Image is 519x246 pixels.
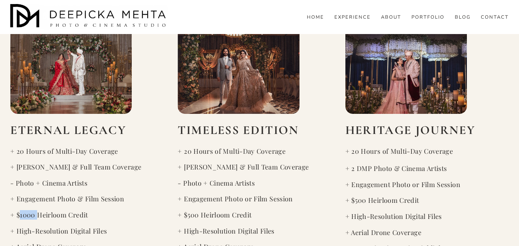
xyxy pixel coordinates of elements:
[10,210,88,219] code: + $1000 Heirloom Credit
[10,146,118,156] code: + 20 Hours of Multi-Day Coverage
[345,146,453,173] code: + 20 Hours of Multi-Day Coverage + 2 DMP Photo & Cinema Artists
[10,178,87,187] code: - Photo + Cinema Artists
[334,14,371,21] a: EXPERIENCE
[178,178,255,187] code: - Photo + Cinema Artists
[10,194,124,203] code: + Engagement Photo & Film Session
[481,14,509,21] a: CONTACT
[345,123,475,138] strong: HERITAGE JOURNEY
[345,228,421,237] code: + Aerial Drone Coverage
[10,226,107,235] code: + High-Resolution Digital Files
[178,146,286,156] code: + 20 Hours of Multi-Day Coverage
[345,180,460,189] code: + Engagement Photo or Film Session
[381,14,401,21] a: ABOUT
[345,212,442,221] code: + High-Resolution Digital Files
[10,162,141,171] code: + [PERSON_NAME] & Full Team Coverage
[178,210,251,219] code: + $500 Heirloom Credit
[178,226,274,235] code: + High-Resolution Digital Files
[10,4,168,30] img: Austin Wedding Photographer - Deepicka Mehta Photography &amp; Cinematography
[10,123,126,138] strong: ETERNAL LEGACY
[455,15,471,20] span: BLOG
[411,14,444,21] a: PORTFOLIO
[178,194,293,203] code: + Engagement Photo or Film Session
[307,14,324,21] a: HOME
[178,162,309,171] code: + [PERSON_NAME] & Full Team Coverage
[455,14,471,21] a: folder dropdown
[178,123,299,138] strong: TIMELESS EDITION
[345,195,419,205] code: + $500 Heirloom Credit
